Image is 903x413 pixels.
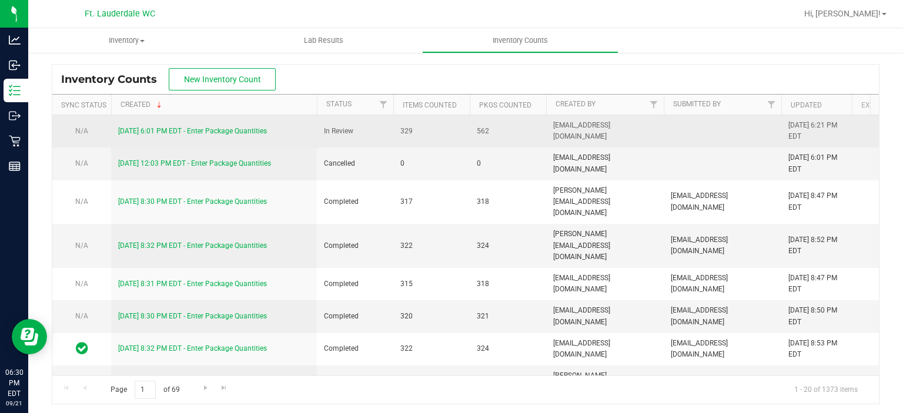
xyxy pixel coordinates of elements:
[644,95,664,115] a: Filter
[673,100,721,108] a: Submitted By
[75,312,88,320] span: N/A
[400,240,463,251] span: 322
[553,229,657,263] span: [PERSON_NAME][EMAIL_ADDRESS][DOMAIN_NAME]
[326,100,352,108] a: Status
[75,127,88,135] span: N/A
[5,367,23,399] p: 06:30 PM EDT
[477,343,539,354] span: 324
[788,234,845,257] div: [DATE] 8:52 PM EDT
[288,35,359,46] span: Lab Results
[118,197,267,206] a: [DATE] 8:30 PM EDT - Enter Package Quantities
[762,95,781,115] a: Filter
[400,278,463,290] span: 315
[788,120,845,142] div: [DATE] 6:21 PM EDT
[118,344,267,352] a: [DATE] 8:32 PM EDT - Enter Package Quantities
[121,100,164,109] a: Created
[788,152,845,174] div: [DATE] 6:01 PM EDT
[12,319,47,354] iframe: Resource center
[75,280,88,288] span: N/A
[324,343,386,354] span: Completed
[477,240,539,251] span: 324
[75,197,88,206] span: N/A
[324,240,386,251] span: Completed
[324,196,386,207] span: Completed
[553,305,657,327] span: [EMAIL_ADDRESS][DOMAIN_NAME]
[9,59,21,71] inline-svg: Inbound
[671,305,774,327] span: [EMAIL_ADDRESS][DOMAIN_NAME]
[324,126,386,137] span: In Review
[477,311,539,322] span: 321
[75,159,88,167] span: N/A
[76,340,88,357] span: In Sync
[216,381,233,397] a: Go to the last page
[788,305,845,327] div: [DATE] 8:50 PM EDT
[553,185,657,219] span: [PERSON_NAME][EMAIL_ADDRESS][DOMAIN_NAME]
[671,234,774,257] span: [EMAIL_ADDRESS][DOMAIN_NAME]
[785,381,867,398] span: 1 - 20 of 1373 items
[324,158,386,169] span: Cancelled
[400,126,463,137] span: 329
[400,343,463,354] span: 322
[225,28,422,53] a: Lab Results
[553,370,657,404] span: [PERSON_NAME][EMAIL_ADDRESS][DOMAIN_NAME]
[28,28,225,53] a: Inventory
[422,28,619,53] a: Inventory Counts
[324,311,386,322] span: Completed
[403,101,457,109] a: Items Counted
[477,278,539,290] span: 318
[9,160,21,172] inline-svg: Reports
[671,190,774,213] span: [EMAIL_ADDRESS][DOMAIN_NAME]
[118,241,267,250] a: [DATE] 8:32 PM EDT - Enter Package Quantities
[9,110,21,122] inline-svg: Outbound
[553,152,657,174] span: [EMAIL_ADDRESS][DOMAIN_NAME]
[477,126,539,137] span: 562
[5,399,23,408] p: 09/21
[85,9,155,19] span: Ft. Lauderdale WC
[9,135,21,147] inline-svg: Retail
[61,101,106,109] a: Sync Status
[477,196,539,207] span: 318
[400,311,463,322] span: 320
[400,158,463,169] span: 0
[553,273,657,295] span: [EMAIL_ADDRESS][DOMAIN_NAME]
[197,381,214,397] a: Go to the next page
[101,381,189,399] span: Page of 69
[374,95,393,115] a: Filter
[28,35,225,46] span: Inventory
[553,120,657,142] span: [EMAIL_ADDRESS][DOMAIN_NAME]
[671,273,774,295] span: [EMAIL_ADDRESS][DOMAIN_NAME]
[118,159,271,167] a: [DATE] 12:03 PM EDT - Enter Package Quantities
[477,35,564,46] span: Inventory Counts
[135,381,156,399] input: 1
[788,338,845,360] div: [DATE] 8:53 PM EDT
[553,338,657,360] span: [EMAIL_ADDRESS][DOMAIN_NAME]
[324,278,386,290] span: Completed
[9,85,21,96] inline-svg: Inventory
[118,312,267,320] a: [DATE] 8:30 PM EDT - Enter Package Quantities
[75,241,88,250] span: N/A
[788,273,845,295] div: [DATE] 8:47 PM EDT
[477,158,539,169] span: 0
[671,338,774,360] span: [EMAIL_ADDRESS][DOMAIN_NAME]
[804,9,881,18] span: Hi, [PERSON_NAME]!
[479,101,531,109] a: Pkgs Counted
[400,196,463,207] span: 317
[118,280,267,288] a: [DATE] 8:31 PM EDT - Enter Package Quantities
[788,190,845,213] div: [DATE] 8:47 PM EDT
[118,127,267,135] a: [DATE] 6:01 PM EDT - Enter Package Quantities
[556,100,596,108] a: Created By
[9,34,21,46] inline-svg: Analytics
[61,73,169,86] span: Inventory Counts
[184,75,261,84] span: New Inventory Count
[791,101,822,109] a: Updated
[169,68,276,90] button: New Inventory Count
